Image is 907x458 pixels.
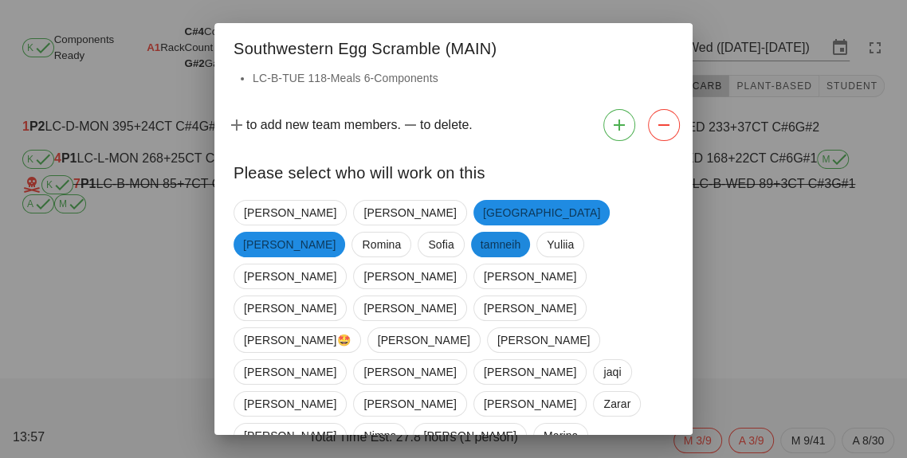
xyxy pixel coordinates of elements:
[484,392,576,416] span: [PERSON_NAME]
[214,23,693,69] div: Southwestern Egg Scramble (MAIN)
[363,264,456,288] span: [PERSON_NAME]
[484,360,576,384] span: [PERSON_NAME]
[428,233,453,256] span: Sofia
[363,296,456,320] span: [PERSON_NAME]
[378,328,470,352] span: [PERSON_NAME]
[244,264,336,288] span: [PERSON_NAME]
[481,232,521,257] span: tamneih
[362,233,401,256] span: Romina
[214,103,693,147] div: to add new team members. to delete.
[484,264,576,288] span: [PERSON_NAME]
[423,424,516,448] span: [PERSON_NAME]
[483,200,600,225] span: [GEOGRAPHIC_DATA]
[253,69,673,87] li: LC-B-TUE 118-Meals 6-Components
[244,328,351,352] span: [PERSON_NAME]🤩
[363,424,396,448] span: Nimna
[244,360,336,384] span: [PERSON_NAME]
[484,296,576,320] span: [PERSON_NAME]
[243,232,336,257] span: [PERSON_NAME]
[244,296,336,320] span: [PERSON_NAME]
[603,360,621,384] span: jaqi
[244,424,336,448] span: [PERSON_NAME]
[547,233,574,256] span: Yuliia
[214,147,693,194] div: Please select who will work on this
[544,424,578,448] span: Marina
[244,392,336,416] span: [PERSON_NAME]
[363,360,456,384] span: [PERSON_NAME]
[363,392,456,416] span: [PERSON_NAME]
[497,328,590,352] span: [PERSON_NAME]
[603,392,630,416] span: Zarar
[363,201,456,225] span: [PERSON_NAME]
[244,201,336,225] span: [PERSON_NAME]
